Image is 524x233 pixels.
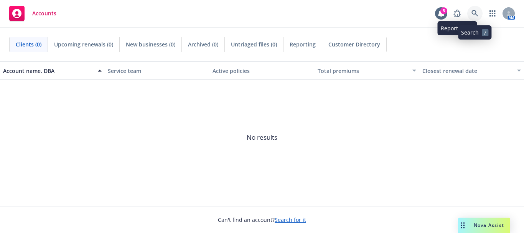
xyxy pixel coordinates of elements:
div: Service team [108,67,206,75]
button: Active policies [209,61,314,80]
button: Closest renewal date [419,61,524,80]
span: Customer Directory [328,40,380,48]
span: Clients (0) [16,40,41,48]
span: Archived (0) [188,40,218,48]
button: Nova Assist [458,218,510,233]
div: Active policies [213,67,311,75]
a: Switch app [485,6,500,21]
span: Nova Assist [474,222,504,228]
a: Search [467,6,483,21]
a: Accounts [6,3,59,24]
span: Can't find an account? [218,216,306,224]
div: Drag to move [458,218,468,233]
span: Untriaged files (0) [231,40,277,48]
span: Accounts [32,10,56,17]
button: Total premiums [315,61,419,80]
button: Service team [105,61,209,80]
div: Account name, DBA [3,67,93,75]
span: New businesses (0) [126,40,175,48]
a: Search for it [275,216,306,223]
div: 5 [440,7,447,14]
div: Closest renewal date [422,67,512,75]
span: Reporting [290,40,316,48]
a: Report a Bug [450,6,465,21]
div: Total premiums [318,67,408,75]
span: Upcoming renewals (0) [54,40,113,48]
